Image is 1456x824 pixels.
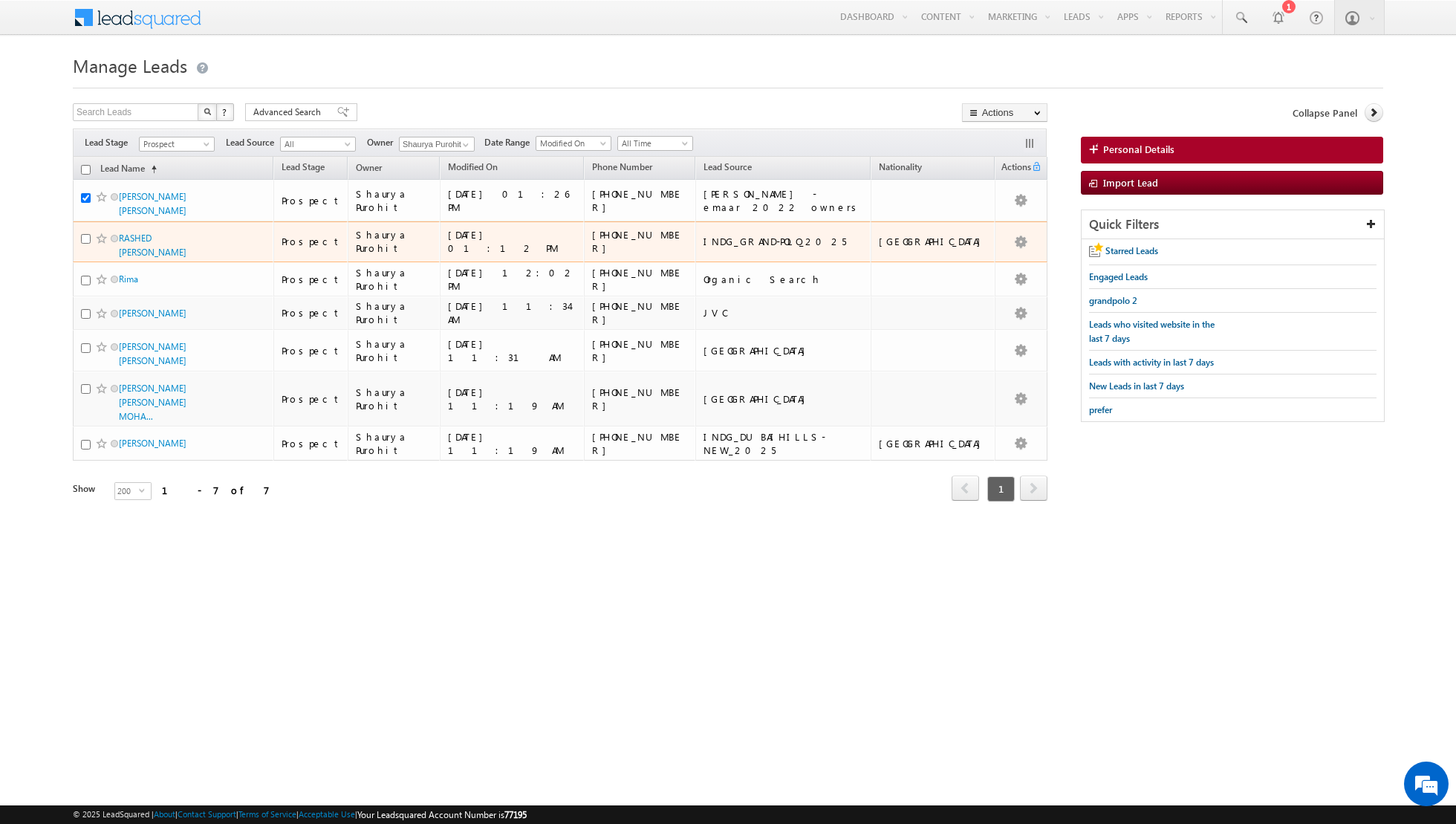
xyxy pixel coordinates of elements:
[448,228,577,255] div: [DATE] 01:12 PM
[484,136,536,149] span: Date Range
[282,273,341,286] div: Prospect
[703,306,865,319] div: JVC
[282,235,341,248] div: Prospect
[226,136,280,149] span: Lead Source
[448,299,577,326] div: [DATE] 11:34 AM
[81,165,91,175] input: Check all records
[1089,380,1184,392] span: New Leads in last 7 days
[356,430,434,457] div: Shaurya Purohit
[504,809,527,820] span: 77195
[703,344,865,357] div: [GEOGRAPHIC_DATA]
[280,137,356,152] a: All
[448,337,577,364] div: [DATE] 11:31 AM
[1293,106,1357,120] span: Collapse Panel
[93,160,164,179] a: Lead Name(sorted ascending)
[879,437,988,450] div: [GEOGRAPHIC_DATA]
[1089,295,1137,306] span: grandpolo 2
[356,386,434,412] div: Shaurya Purohit
[282,344,341,357] div: Prospect
[987,476,1015,502] span: 1
[281,137,351,151] span: All
[1105,245,1158,256] span: Starred Leads
[73,482,103,496] div: Show
[962,103,1047,122] button: Actions
[703,392,865,406] div: [GEOGRAPHIC_DATA]
[1103,143,1174,156] span: Personal Details
[356,162,382,173] span: Owner
[77,78,250,97] div: Chat with us now
[119,308,186,319] a: [PERSON_NAME]
[85,136,139,149] span: Lead Stage
[592,228,689,255] div: [PHONE_NUMBER]
[119,191,186,216] a: [PERSON_NAME] [PERSON_NAME]
[1089,404,1112,415] span: prefer
[162,481,270,499] div: 1 - 7 of 7
[1103,176,1158,189] span: Import Lead
[73,808,527,822] span: © 2025 LeadSquared | | | | |
[448,161,498,172] span: Modified On
[357,809,527,820] span: Your Leadsquared Account Number is
[139,487,151,493] span: select
[1020,477,1047,501] a: next
[282,161,325,172] span: Lead Stage
[879,235,988,248] div: [GEOGRAPHIC_DATA]
[274,159,332,178] a: Lead Stage
[703,187,865,214] div: [PERSON_NAME] - emaar 2022 owners
[448,266,577,293] div: [DATE] 12:02 PM
[879,161,922,172] span: Nationality
[592,386,689,412] div: [PHONE_NUMBER]
[618,137,689,150] span: All Time
[19,137,271,446] textarea: Type your message and hit 'Enter'
[216,103,234,121] button: ?
[1020,476,1047,501] span: next
[119,273,138,285] a: Rima
[703,161,752,172] span: Lead Source
[1089,319,1215,344] span: Leads who visited website in the last 7 days
[222,106,229,118] span: ?
[299,809,355,819] a: Acceptable Use
[995,159,1031,178] span: Actions
[448,187,577,214] div: [DATE] 01:26 PM
[617,136,693,151] a: All Time
[356,187,434,214] div: Shaurya Purohit
[238,809,296,819] a: Terms of Service
[952,476,979,501] span: prev
[1089,271,1148,282] span: Engaged Leads
[592,266,689,293] div: [PHONE_NUMBER]
[73,53,187,77] span: Manage Leads
[356,266,434,293] div: Shaurya Purohit
[448,386,577,412] div: [DATE] 11:19 AM
[25,78,62,97] img: d_60004797649_company_0_60004797649
[585,159,660,178] a: Phone Number
[448,430,577,457] div: [DATE] 11:19 AM
[282,392,341,406] div: Prospect
[140,137,210,151] span: Prospect
[1082,210,1384,239] div: Quick Filters
[536,137,607,150] span: Modified On
[696,159,759,178] a: Lead Source
[154,809,175,819] a: About
[119,233,186,258] a: RASHED [PERSON_NAME]
[139,137,215,152] a: Prospect
[703,430,865,457] div: INDG_DUBAIHILLS-NEW_2025
[282,306,341,319] div: Prospect
[356,299,434,326] div: Shaurya Purohit
[871,159,929,178] a: Nationality
[356,228,434,255] div: Shaurya Purohit
[115,483,139,499] span: 200
[536,136,611,151] a: Modified On
[282,437,341,450] div: Prospect
[367,136,399,149] span: Owner
[202,458,270,478] em: Start Chat
[119,438,186,449] a: [PERSON_NAME]
[1089,357,1214,368] span: Leads with activity in last 7 days
[441,159,505,178] a: Modified On
[592,299,689,326] div: [PHONE_NUMBER]
[282,194,341,207] div: Prospect
[592,161,652,172] span: Phone Number
[592,187,689,214] div: [PHONE_NUMBER]
[253,106,325,119] span: Advanced Search
[703,273,865,286] div: Organic Search
[119,383,186,422] a: [PERSON_NAME] [PERSON_NAME] MOHA...
[244,7,279,43] div: Minimize live chat window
